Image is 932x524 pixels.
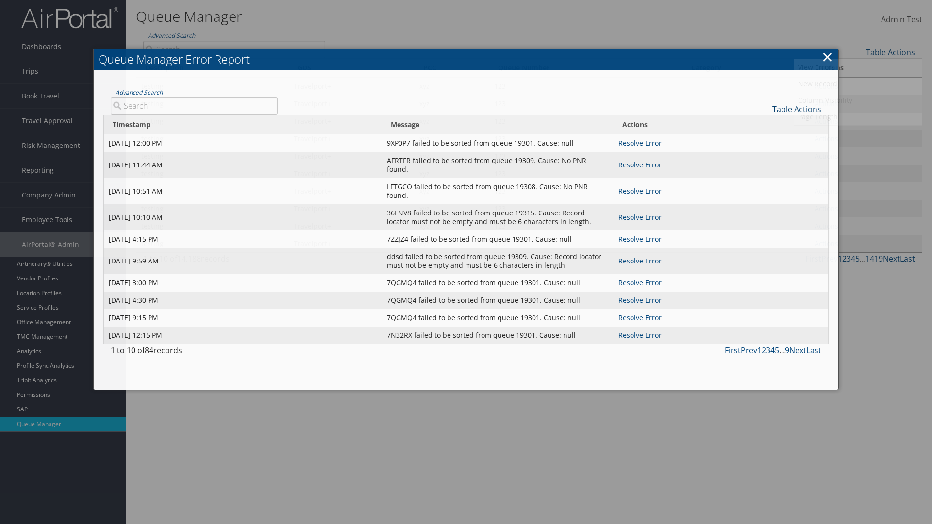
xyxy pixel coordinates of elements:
[104,274,382,292] td: [DATE] 3:00 PM
[822,47,833,66] a: ×
[104,204,382,230] td: [DATE] 10:10 AM
[111,97,278,115] input: Advanced Search
[618,256,662,265] a: Resolve Error
[794,59,922,76] a: View Errors
[104,178,382,204] td: [DATE] 10:51 AM
[614,115,828,134] th: Actions
[770,345,775,356] a: 4
[789,345,806,356] a: Next
[116,88,163,97] a: Advanced Search
[618,278,662,287] a: Resolve Error
[382,115,614,134] th: Message: activate to sort column ascending
[757,345,762,356] a: 1
[382,248,614,274] td: ddsd failed to be sorted from queue 19309. Cause: Record locator must not be empty and must be 6 ...
[794,109,922,125] a: Page Length
[775,345,779,356] a: 5
[618,186,662,196] a: Resolve Error
[145,345,153,356] span: 84
[94,49,838,70] h2: Queue Manager Error Report
[772,104,821,115] a: Table Actions
[104,152,382,178] td: [DATE] 11:44 AM
[382,152,614,178] td: AFRTFR failed to be sorted from queue 19309. Cause: No PNR found.
[382,292,614,309] td: 7QGMQ4 failed to be sorted from queue 19301. Cause: null
[104,309,382,327] td: [DATE] 9:15 PM
[766,345,770,356] a: 3
[779,345,785,356] span: …
[618,313,662,322] a: Resolve Error
[104,327,382,344] td: [DATE] 12:15 PM
[785,345,789,356] a: 9
[382,274,614,292] td: 7QGMQ4 failed to be sorted from queue 19301. Cause: null
[382,327,614,344] td: 7N32RX failed to be sorted from queue 19301. Cause: null
[618,330,662,340] a: Resolve Error
[104,115,382,134] th: Timestamp: activate to sort column ascending
[382,134,614,152] td: 9XP0P7 failed to be sorted from queue 19301. Cause: null
[618,213,662,222] a: Resolve Error
[618,160,662,169] a: Resolve Error
[618,234,662,244] a: Resolve Error
[382,309,614,327] td: 7QGMQ4 failed to be sorted from queue 19301. Cause: null
[762,345,766,356] a: 2
[618,138,662,147] a: Resolve Error
[111,344,278,361] div: 1 to 10 of records
[382,230,614,248] td: 7ZZJZ4 failed to be sorted from queue 19301. Cause: null
[104,134,382,152] td: [DATE] 12:00 PM
[741,345,757,356] a: Prev
[806,345,821,356] a: Last
[382,204,614,230] td: 36FNV8 failed to be sorted from queue 19315. Cause: Record locator must not be empty and must be ...
[794,92,922,109] a: Column Visibility
[618,295,662,305] a: Resolve Error
[104,248,382,274] td: [DATE] 9:59 AM
[382,178,614,204] td: LFTGCO failed to be sorted from queue 19308. Cause: No PNR found.
[794,76,922,92] a: New Record
[104,292,382,309] td: [DATE] 4:30 PM
[104,230,382,248] td: [DATE] 4:15 PM
[725,345,741,356] a: First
